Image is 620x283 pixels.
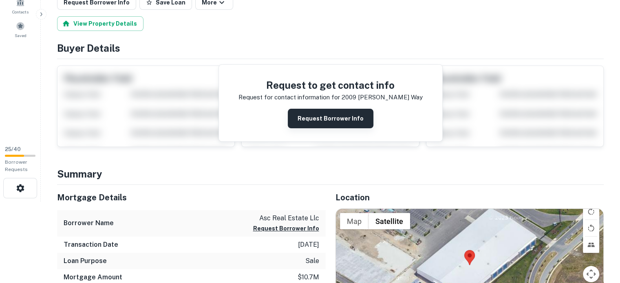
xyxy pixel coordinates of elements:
h6: Borrower Name [64,218,114,228]
button: Rotate map clockwise [583,203,599,219]
h6: Loan Purpose [64,256,107,266]
p: asc real estate llc [253,213,319,223]
p: [DATE] [298,240,319,250]
button: Show street map [340,213,368,229]
button: View Property Details [57,16,143,31]
h5: Mortgage Details [57,191,326,204]
button: Show satellite imagery [368,213,410,229]
a: Saved [2,18,38,40]
h6: Mortgage Amount [64,272,122,282]
h4: Request to get contact info [238,78,423,92]
h5: Location [335,191,604,204]
button: Map camera controls [583,266,599,282]
span: Borrower Requests [5,159,28,172]
span: Saved [15,32,26,39]
h4: Buyer Details [57,41,604,55]
h6: Transaction Date [64,240,118,250]
p: sale [305,256,319,266]
span: 25 / 40 [5,146,21,152]
iframe: Chat Widget [579,218,620,257]
h4: Summary [57,167,604,181]
button: Request Borrower Info [253,224,319,233]
p: Request for contact information for [238,92,340,102]
span: Contacts [12,9,29,15]
button: Request Borrower Info [288,109,373,128]
p: $10.7m [298,272,319,282]
p: 2009 [PERSON_NAME] way [342,92,423,102]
